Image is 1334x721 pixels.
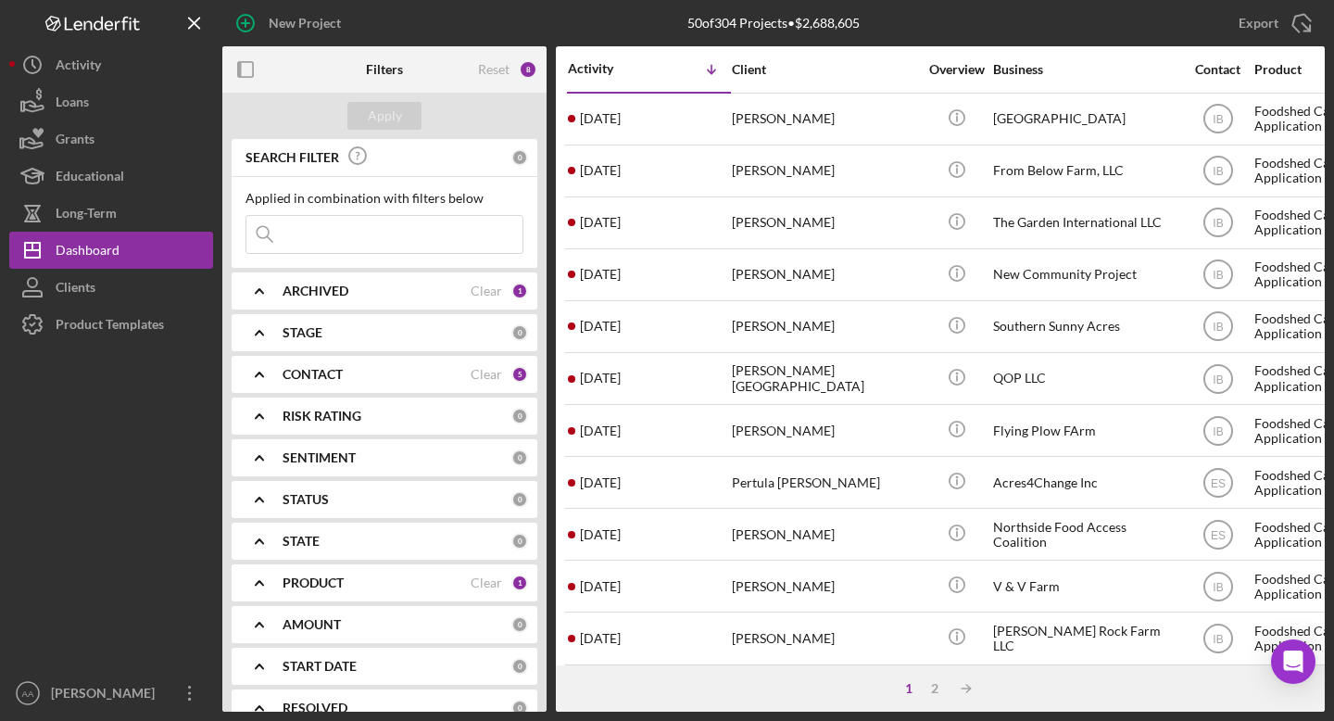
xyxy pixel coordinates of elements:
[993,62,1178,77] div: Business
[46,675,167,716] div: [PERSON_NAME]
[56,158,124,199] div: Educational
[283,367,343,382] b: CONTACT
[993,510,1178,559] div: Northside Food Access Coalition
[1213,580,1223,593] text: IB
[1213,217,1223,230] text: IB
[580,267,621,282] time: 2025-06-24 21:15
[283,325,322,340] b: STAGE
[732,146,917,196] div: [PERSON_NAME]
[56,306,164,348] div: Product Templates
[1213,165,1223,178] text: IB
[269,5,341,42] div: New Project
[471,284,502,298] div: Clear
[283,617,341,632] b: AMOUNT
[1213,373,1223,386] text: IB
[56,269,95,310] div: Clients
[511,658,528,675] div: 0
[580,111,621,126] time: 2025-07-29 12:52
[22,689,34,699] text: AA
[732,613,917,663] div: [PERSON_NAME]
[283,450,356,465] b: SENTIMENT
[56,232,120,273] div: Dashboard
[1210,476,1225,489] text: ES
[511,283,528,299] div: 1
[511,533,528,550] div: 0
[732,250,917,299] div: [PERSON_NAME]
[732,458,917,507] div: Pertula [PERSON_NAME]
[9,269,213,306] a: Clients
[9,83,213,120] a: Loans
[993,146,1178,196] div: From Below Farm, LLC
[687,16,860,31] div: 50 of 304 Projects • $2,688,605
[580,163,621,178] time: 2025-07-25 20:21
[580,579,621,594] time: 2025-05-16 01:23
[993,250,1178,299] div: New Community Project
[511,449,528,466] div: 0
[732,95,917,144] div: [PERSON_NAME]
[993,458,1178,507] div: Acres4Change Inc
[56,120,94,162] div: Grants
[1213,633,1223,646] text: IB
[511,700,528,716] div: 0
[471,576,502,590] div: Clear
[511,324,528,341] div: 0
[580,215,621,230] time: 2025-06-25 21:15
[580,527,621,542] time: 2025-05-28 19:51
[471,367,502,382] div: Clear
[368,102,402,130] div: Apply
[1213,321,1223,334] text: IB
[9,675,213,712] button: AA[PERSON_NAME]
[993,354,1178,403] div: QOP LLC
[732,562,917,611] div: [PERSON_NAME]
[732,510,917,559] div: [PERSON_NAME]
[283,409,361,424] b: RISK RATING
[993,95,1178,144] div: [GEOGRAPHIC_DATA]
[732,406,917,455] div: [PERSON_NAME]
[283,492,329,507] b: STATUS
[519,60,537,79] div: 8
[56,195,117,236] div: Long-Term
[9,232,213,269] button: Dashboard
[732,62,917,77] div: Client
[1271,639,1315,684] div: Open Intercom Messenger
[245,150,339,165] b: SEARCH FILTER
[1213,424,1223,437] text: IB
[283,701,347,715] b: RESOLVED
[1213,269,1223,282] text: IB
[1213,113,1223,126] text: IB
[511,149,528,166] div: 0
[580,371,621,386] time: 2025-06-16 20:18
[9,306,213,343] button: Product Templates
[283,576,344,590] b: PRODUCT
[993,198,1178,247] div: The Garden International LLC
[511,575,528,591] div: 1
[366,62,403,77] b: Filters
[478,62,510,77] div: Reset
[580,631,621,646] time: 2025-05-12 10:11
[9,46,213,83] button: Activity
[9,120,213,158] button: Grants
[580,319,621,334] time: 2025-06-24 17:44
[222,5,359,42] button: New Project
[1210,528,1225,541] text: ES
[922,62,991,77] div: Overview
[732,354,917,403] div: [PERSON_NAME][GEOGRAPHIC_DATA]
[993,406,1178,455] div: Flying Plow FArm
[993,613,1178,663] div: [PERSON_NAME] Rock Farm LLC
[896,681,922,696] div: 1
[283,659,357,674] b: START DATE
[568,61,649,76] div: Activity
[9,158,213,195] a: Educational
[580,424,621,438] time: 2025-06-16 18:45
[56,83,89,125] div: Loans
[9,195,213,232] a: Long-Term
[1183,62,1252,77] div: Contact
[993,562,1178,611] div: V & V Farm
[922,681,948,696] div: 2
[993,302,1178,351] div: Southern Sunny Acres
[347,102,422,130] button: Apply
[283,534,320,549] b: STATE
[511,616,528,633] div: 0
